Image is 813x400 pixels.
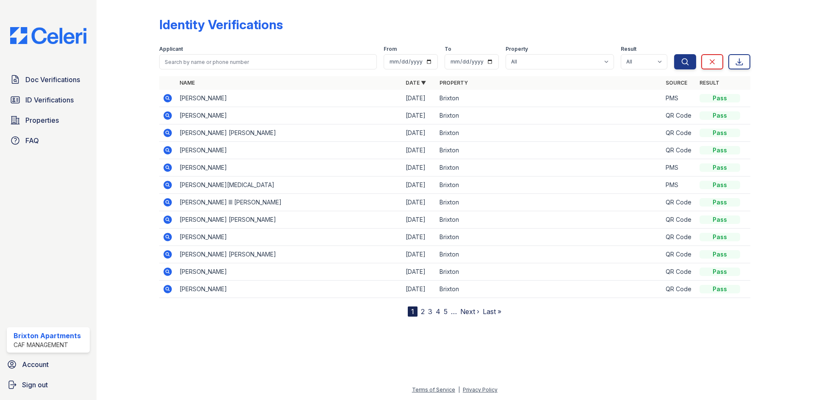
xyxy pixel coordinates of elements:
td: QR Code [662,229,696,246]
td: Brixton [436,177,662,194]
td: QR Code [662,211,696,229]
a: Date ▼ [406,80,426,86]
a: Properties [7,112,90,129]
a: FAQ [7,132,90,149]
span: Properties [25,115,59,125]
td: [DATE] [402,142,436,159]
td: Brixton [436,229,662,246]
td: Brixton [436,90,662,107]
td: [PERSON_NAME] [176,281,402,298]
div: Pass [700,146,740,154]
td: QR Code [662,263,696,281]
a: 2 [421,307,425,316]
span: FAQ [25,135,39,146]
span: Account [22,359,49,370]
td: [DATE] [402,211,436,229]
div: Pass [700,163,740,172]
a: 5 [444,307,448,316]
span: … [451,306,457,317]
td: [DATE] [402,90,436,107]
label: From [384,46,397,52]
td: Brixton [436,107,662,124]
td: [DATE] [402,107,436,124]
a: 4 [436,307,440,316]
span: Sign out [22,380,48,390]
div: Pass [700,285,740,293]
td: [DATE] [402,159,436,177]
a: Account [3,356,93,373]
td: [DATE] [402,263,436,281]
td: [PERSON_NAME] III [PERSON_NAME] [176,194,402,211]
span: Doc Verifications [25,74,80,85]
td: Brixton [436,194,662,211]
div: Pass [700,215,740,224]
td: [PERSON_NAME] [176,107,402,124]
label: To [445,46,451,52]
a: Terms of Service [412,386,455,393]
a: Source [666,80,687,86]
td: [DATE] [402,281,436,298]
a: ID Verifications [7,91,90,108]
a: Doc Verifications [7,71,90,88]
td: PMS [662,90,696,107]
div: Brixton Apartments [14,331,81,341]
td: Brixton [436,159,662,177]
div: Pass [700,198,740,207]
a: Last » [483,307,501,316]
a: Sign out [3,376,93,393]
td: PMS [662,159,696,177]
td: [PERSON_NAME] [176,229,402,246]
td: QR Code [662,124,696,142]
td: [DATE] [402,229,436,246]
td: Brixton [436,246,662,263]
td: [PERSON_NAME][MEDICAL_DATA] [176,177,402,194]
a: Result [700,80,719,86]
td: [DATE] [402,177,436,194]
input: Search by name or phone number [159,54,377,69]
td: QR Code [662,281,696,298]
div: Pass [700,129,740,137]
div: Pass [700,233,740,241]
td: [PERSON_NAME] [PERSON_NAME] [176,211,402,229]
a: Name [180,80,195,86]
span: ID Verifications [25,95,74,105]
td: PMS [662,177,696,194]
td: QR Code [662,107,696,124]
td: [DATE] [402,124,436,142]
label: Result [621,46,636,52]
td: [PERSON_NAME] [176,159,402,177]
td: QR Code [662,142,696,159]
label: Applicant [159,46,183,52]
div: Identity Verifications [159,17,283,32]
td: [PERSON_NAME] [PERSON_NAME] [176,246,402,263]
div: Pass [700,250,740,259]
td: QR Code [662,246,696,263]
label: Property [506,46,528,52]
div: | [458,386,460,393]
a: 3 [428,307,432,316]
a: Property [440,80,468,86]
td: QR Code [662,194,696,211]
td: [PERSON_NAME] [PERSON_NAME] [176,124,402,142]
td: [PERSON_NAME] [176,142,402,159]
div: CAF Management [14,341,81,349]
td: Brixton [436,263,662,281]
td: Brixton [436,124,662,142]
td: Brixton [436,281,662,298]
div: Pass [700,181,740,189]
div: Pass [700,111,740,120]
a: Privacy Policy [463,386,498,393]
td: [DATE] [402,194,436,211]
img: CE_Logo_Blue-a8612792a0a2168367f1c8372b55b34899dd931a85d93a1a3d3e32e68fde9ad4.png [3,27,93,44]
div: 1 [408,306,418,317]
td: Brixton [436,211,662,229]
td: [PERSON_NAME] [176,263,402,281]
td: [DATE] [402,246,436,263]
td: Brixton [436,142,662,159]
div: Pass [700,94,740,102]
a: Next › [460,307,479,316]
td: [PERSON_NAME] [176,90,402,107]
div: Pass [700,268,740,276]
